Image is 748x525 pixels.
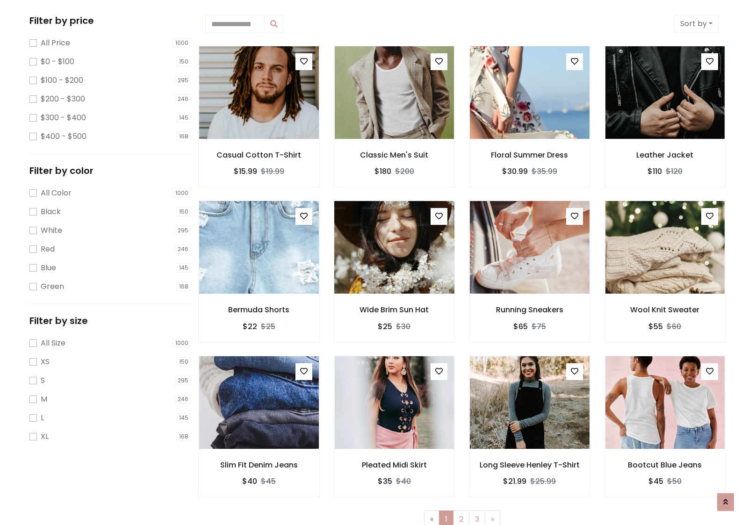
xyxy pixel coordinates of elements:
[469,460,590,469] h6: Long Sleeve Henley T-Shirt
[532,166,557,177] del: $35.99
[532,321,546,332] del: $75
[41,244,55,255] label: Red
[334,460,455,469] h6: Pleated Midi Skirt
[605,460,726,469] h6: Bootcut Blue Jeans
[176,132,191,141] span: 168
[41,131,86,142] label: $400 - $500
[503,477,526,486] h6: $21.99
[41,206,61,217] label: Black
[175,395,191,404] span: 246
[41,394,47,405] label: M
[173,188,191,198] span: 1000
[242,477,257,486] h6: $40
[176,282,191,291] span: 168
[667,321,681,332] del: $60
[41,431,49,442] label: XL
[173,338,191,348] span: 1000
[648,477,663,486] h6: $45
[261,321,275,332] del: $25
[176,207,191,216] span: 150
[667,476,682,487] del: $50
[176,413,191,423] span: 145
[502,167,528,176] h6: $30.99
[41,338,65,349] label: All Size
[243,322,257,331] h6: $22
[374,167,391,176] h6: $180
[41,56,74,67] label: $0 - $100
[41,356,50,367] label: XS
[396,321,410,332] del: $30
[176,263,191,273] span: 145
[199,151,319,159] h6: Casual Cotton T-Shirt
[41,37,70,49] label: All Price
[378,322,392,331] h6: $25
[648,322,663,331] h6: $55
[41,262,56,273] label: Blue
[199,460,319,469] h6: Slim Fit Denim Jeans
[513,322,528,331] h6: $65
[674,15,719,33] button: Sort by
[176,113,191,122] span: 145
[41,75,83,86] label: $100 - $200
[334,305,455,314] h6: Wide Brim Sun Hat
[261,476,276,487] del: $45
[530,476,556,487] del: $25.99
[175,94,191,104] span: 246
[175,226,191,235] span: 295
[395,166,414,177] del: $200
[41,112,86,123] label: $300 - $400
[199,305,319,314] h6: Bermuda Shorts
[176,57,191,66] span: 150
[647,167,662,176] h6: $110
[261,166,284,177] del: $19.99
[605,151,726,159] h6: Leather Jacket
[176,432,191,441] span: 168
[173,38,191,48] span: 1000
[41,93,85,105] label: $200 - $300
[469,305,590,314] h6: Running Sneakers
[491,514,494,525] span: »
[469,151,590,159] h6: Floral Summer Dress
[176,357,191,367] span: 150
[175,376,191,385] span: 295
[41,225,62,236] label: White
[29,165,191,176] h5: Filter by color
[175,76,191,85] span: 295
[605,305,726,314] h6: Wool Knit Sweater
[29,15,191,26] h5: Filter by price
[396,476,411,487] del: $40
[41,412,44,424] label: L
[175,245,191,254] span: 246
[29,315,191,326] h5: Filter by size
[334,151,455,159] h6: Classic Men's Suit
[234,167,257,176] h6: $15.99
[41,281,64,292] label: Green
[41,375,45,386] label: S
[666,166,683,177] del: $120
[378,477,392,486] h6: $35
[41,187,72,199] label: All Color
